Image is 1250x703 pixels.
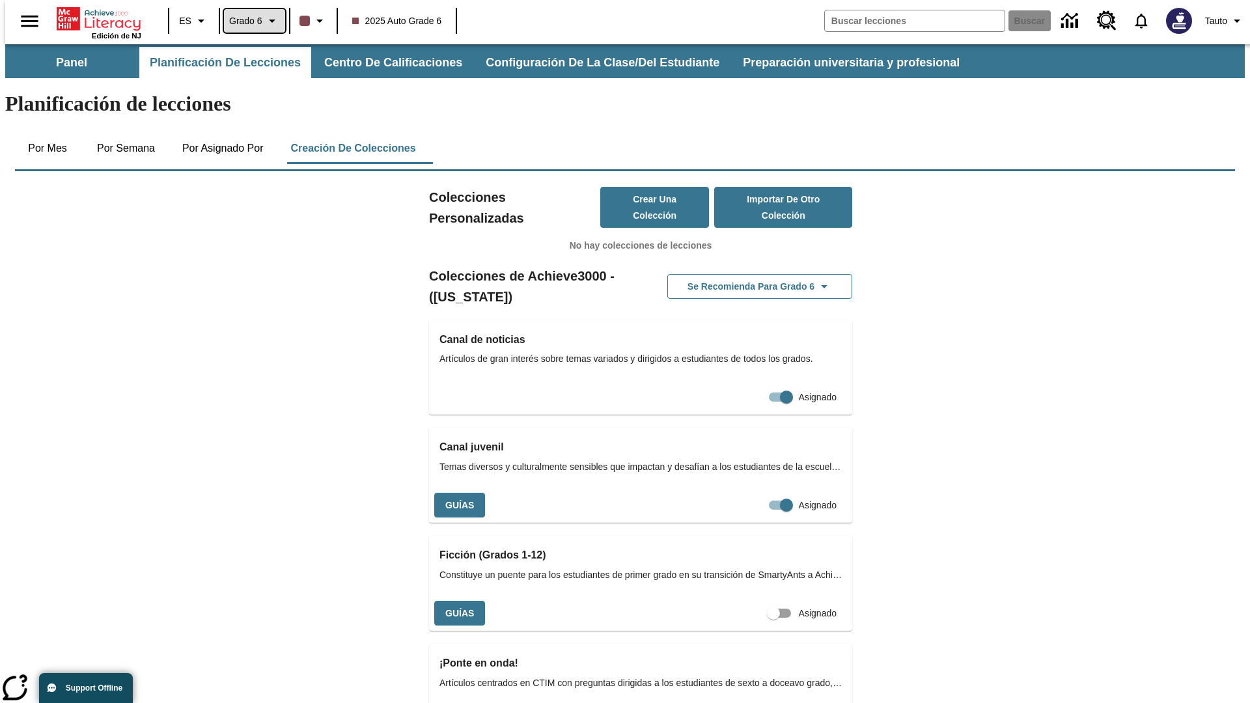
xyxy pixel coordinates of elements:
[39,673,133,703] button: Support Offline
[280,133,426,164] button: Creación de colecciones
[179,14,191,28] span: ES
[294,9,333,33] button: El color de la clase es café oscuro. Cambiar el color de la clase.
[714,187,852,228] button: Importar de otro Colección
[139,47,311,78] button: Planificación de lecciones
[825,10,1005,31] input: Buscar campo
[434,493,485,518] button: Guías
[173,9,215,33] button: Lenguaje: ES, Selecciona un idioma
[799,607,837,620] span: Asignado
[439,438,842,456] h3: Canal juvenil
[799,499,837,512] span: Asignado
[429,187,600,228] h2: Colecciones Personalizadas
[87,133,165,164] button: Por semana
[57,5,141,40] div: Portada
[5,44,1245,78] div: Subbarra de navegación
[1053,3,1089,39] a: Centro de información
[439,546,842,564] h3: Ficción (Grados 1-12)
[66,683,122,693] span: Support Offline
[229,14,262,28] span: Grado 6
[439,352,842,366] span: Artículos de gran interés sobre temas variados y dirigidos a estudiantes de todos los grados.
[1205,14,1227,28] span: Tauto
[732,47,970,78] button: Preparación universitaria y profesional
[799,391,837,404] span: Asignado
[439,654,842,672] h3: ¡Ponte en onda!
[15,133,80,164] button: Por mes
[1166,8,1192,34] img: Avatar
[429,239,852,253] p: No hay colecciones de lecciones
[667,274,852,299] button: Se recomienda para Grado 6
[439,676,842,690] span: Artículos centrados en CTIM con preguntas dirigidas a los estudiantes de sexto a doceavo grado, q...
[434,601,485,626] button: Guías
[475,47,730,78] button: Configuración de la clase/del estudiante
[57,6,141,32] a: Portada
[314,47,473,78] button: Centro de calificaciones
[1089,3,1124,38] a: Centro de recursos, Se abrirá en una pestaña nueva.
[10,2,49,40] button: Abrir el menú lateral
[7,47,137,78] button: Panel
[5,47,971,78] div: Subbarra de navegación
[172,133,274,164] button: Por asignado por
[1200,9,1250,33] button: Perfil/Configuración
[439,460,842,474] span: Temas diversos y culturalmente sensibles que impactan y desafían a los estudiantes de la escuela ...
[224,9,285,33] button: Grado: Grado 6, Elige un grado
[1158,4,1200,38] button: Escoja un nuevo avatar
[352,14,442,28] span: 2025 Auto Grade 6
[439,568,842,582] span: Constituye un puente para los estudiantes de primer grado en su transición de SmartyAnts a Achiev...
[439,331,842,349] h3: Canal de noticias
[1124,4,1158,38] a: Notificaciones
[600,187,710,228] button: Crear una colección
[429,266,641,307] h2: Colecciones de Achieve3000 - ([US_STATE])
[92,32,141,40] span: Edición de NJ
[5,92,1245,116] h1: Planificación de lecciones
